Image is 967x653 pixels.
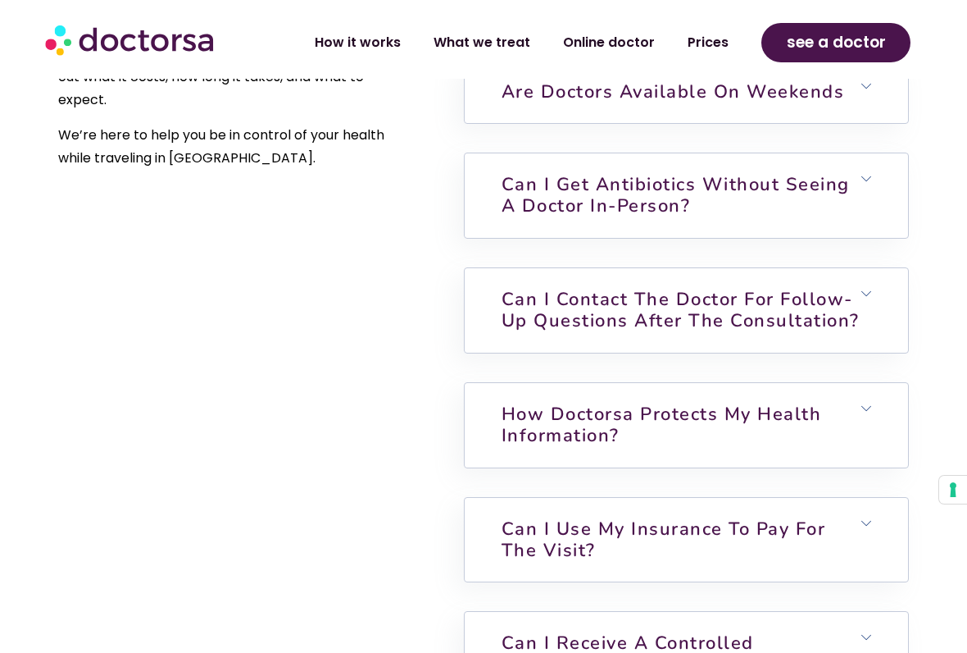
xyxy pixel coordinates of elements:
h6: Can I get antibiotics without seeing a doctor in-person? [465,153,908,238]
a: What we treat [417,24,547,62]
a: Can I contact the doctor for follow-up questions after the consultation? [502,287,860,333]
h6: Can I contact the doctor for follow-up questions after the consultation? [465,268,908,353]
a: Are doctors available on weekends [502,80,845,104]
a: Online doctor [547,24,671,62]
a: How it works [298,24,417,62]
h6: Can I use my insurance to pay for the visit? [465,498,908,582]
a: see a doctor [761,23,911,62]
a: Can I get antibiotics without seeing a doctor in-person? [502,172,850,218]
h6: Are doctors available on weekends [465,61,908,123]
a: How Doctorsa protects my health information? [502,402,822,448]
a: Prices [671,24,745,62]
h6: How Doctorsa protects my health information? [465,383,908,468]
a: Can I use my insurance to pay for the visit? [502,517,826,563]
nav: Menu [262,24,745,62]
button: Your consent preferences for tracking technologies [939,476,967,504]
p: We’re here to help you be in control of your health while traveling in [GEOGRAPHIC_DATA]. [58,124,395,170]
span: see a doctor [787,30,886,56]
